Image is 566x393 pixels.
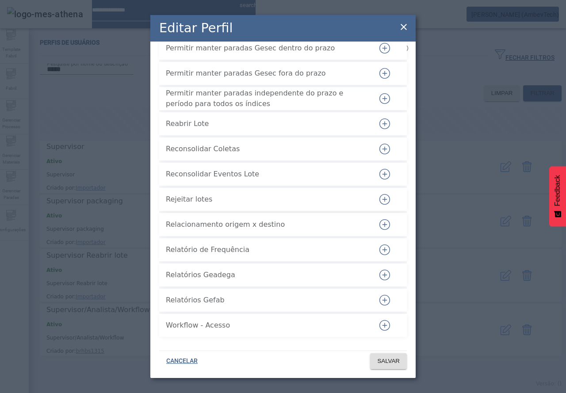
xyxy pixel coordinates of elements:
span: Feedback [554,175,562,206]
span: Permitir manter paradas Gesec dentro do prazo [166,43,365,53]
span: Reabrir Lote [166,118,365,129]
span: Reconsolidar Coletas [166,144,365,154]
button: Feedback - Mostrar pesquisa [549,166,566,226]
button: SALVAR [370,353,407,369]
span: Workflow - Acesso [166,320,365,331]
span: Reconsolidar Eventos Lote [166,169,365,179]
span: Permitir manter paradas Gesec fora do prazo [166,68,365,79]
span: Relatório de Frequência [166,244,365,255]
button: CANCELAR [159,353,205,369]
span: Relatórios Gefab [166,295,365,305]
span: Rejeitar lotes [166,194,365,205]
span: Permitir manter paradas independente do prazo e período para todos os índices [166,88,365,109]
span: SALVAR [377,357,400,366]
span: Relacionamento origem x destino [166,219,365,230]
span: CANCELAR [166,357,198,366]
span: Relatórios Geadega [166,270,365,280]
h2: Editar Perfil [159,19,233,38]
